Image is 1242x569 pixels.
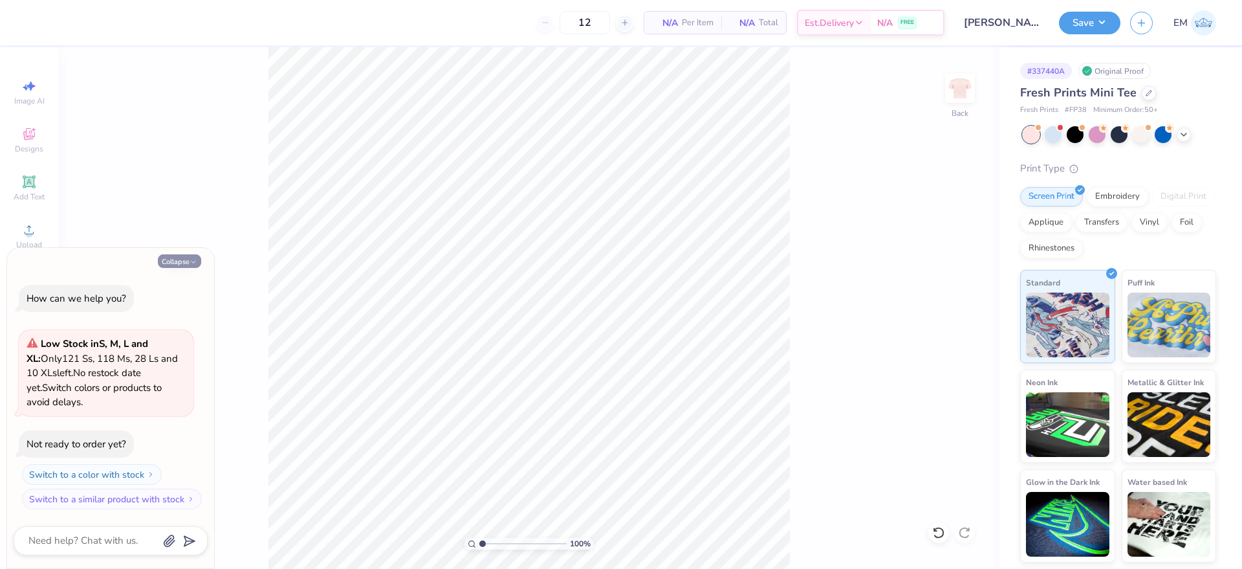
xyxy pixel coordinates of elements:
[952,107,968,119] div: Back
[27,337,148,365] strong: Low Stock in S, M, L and XL :
[1020,105,1058,116] span: Fresh Prints
[14,96,45,106] span: Image AI
[147,471,155,478] img: Switch to a color with stock
[158,254,201,268] button: Collapse
[187,495,195,503] img: Switch to a similar product with stock
[1026,475,1100,489] span: Glow in the Dark Ink
[947,75,973,101] img: Back
[22,464,162,485] button: Switch to a color with stock
[15,144,43,154] span: Designs
[1131,213,1168,232] div: Vinyl
[1173,16,1188,30] span: EM
[1020,239,1083,258] div: Rhinestones
[1026,276,1060,289] span: Standard
[22,489,202,509] button: Switch to a similar product with stock
[560,11,610,34] input: – –
[1128,293,1211,357] img: Puff Ink
[14,192,45,202] span: Add Text
[805,16,854,30] span: Est. Delivery
[729,16,755,30] span: N/A
[16,240,42,250] span: Upload
[900,18,914,27] span: FREE
[1191,10,1216,36] img: Edlyn May Silvestre
[1128,492,1211,557] img: Water based Ink
[570,538,591,550] span: 100 %
[1026,492,1109,557] img: Glow in the Dark Ink
[1128,375,1204,389] span: Metallic & Glitter Ink
[1026,392,1109,457] img: Neon Ink
[877,16,893,30] span: N/A
[1020,161,1216,176] div: Print Type
[1020,63,1072,79] div: # 337440A
[682,16,714,30] span: Per Item
[1026,293,1109,357] img: Standard
[1020,85,1137,100] span: Fresh Prints Mini Tee
[1128,276,1155,289] span: Puff Ink
[1093,105,1158,116] span: Minimum Order: 50 +
[652,16,678,30] span: N/A
[27,292,126,305] div: How can we help you?
[1076,213,1128,232] div: Transfers
[1065,105,1087,116] span: # FP38
[1152,187,1215,206] div: Digital Print
[1059,12,1120,34] button: Save
[1020,213,1072,232] div: Applique
[1087,187,1148,206] div: Embroidery
[1128,475,1187,489] span: Water based Ink
[1173,10,1216,36] a: EM
[27,337,178,408] span: Only 121 Ss, 118 Ms, 28 Ls and 10 XLs left. Switch colors or products to avoid delays.
[1078,63,1151,79] div: Original Proof
[27,366,141,394] span: No restock date yet.
[1171,213,1202,232] div: Foil
[759,16,778,30] span: Total
[1020,187,1083,206] div: Screen Print
[954,10,1049,36] input: Untitled Design
[1128,392,1211,457] img: Metallic & Glitter Ink
[1026,375,1058,389] span: Neon Ink
[27,438,126,451] div: Not ready to order yet?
